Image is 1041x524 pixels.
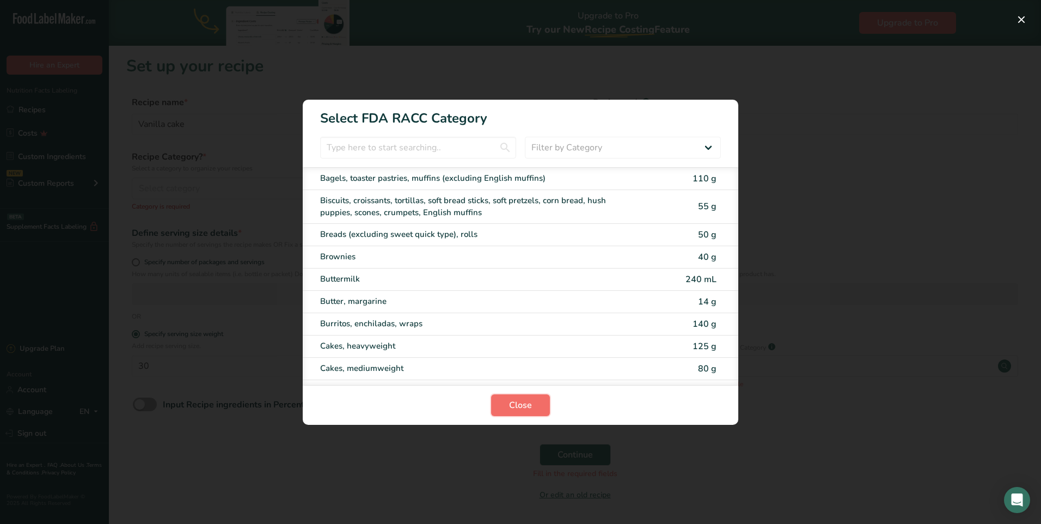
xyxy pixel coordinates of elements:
div: Biscuits, croissants, tortillas, soft bread sticks, soft pretzels, corn bread, hush puppies, scon... [320,194,629,219]
div: Bagels, toaster pastries, muffins (excluding English muffins) [320,172,629,185]
span: Close [509,399,532,412]
span: 80 g [698,363,717,375]
span: 40 g [698,251,717,263]
div: Brownies [320,251,629,263]
span: 50 g [698,229,717,241]
div: Breads (excluding sweet quick type), rolls [320,228,629,241]
span: 125 g [693,340,717,352]
span: 14 g [698,296,717,308]
span: 240 mL [685,273,717,285]
input: Type here to start searching.. [320,137,516,159]
div: Buttermilk [320,273,629,285]
div: Cakes, heavyweight [320,340,629,352]
h1: Select FDA RACC Category [303,100,738,128]
button: Close [491,394,550,416]
div: Open Intercom Messenger [1004,487,1030,513]
span: 55 g [698,200,717,212]
div: Cakes, mediumweight [320,362,629,375]
div: Butter, margarine [320,295,629,308]
div: Burritos, enchiladas, wraps [320,318,629,330]
span: 140 g [693,318,717,330]
span: 110 g [693,173,717,185]
div: Cakes, lightweight (angel food, chiffon, or sponge cake without icing or filling) [320,385,629,397]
